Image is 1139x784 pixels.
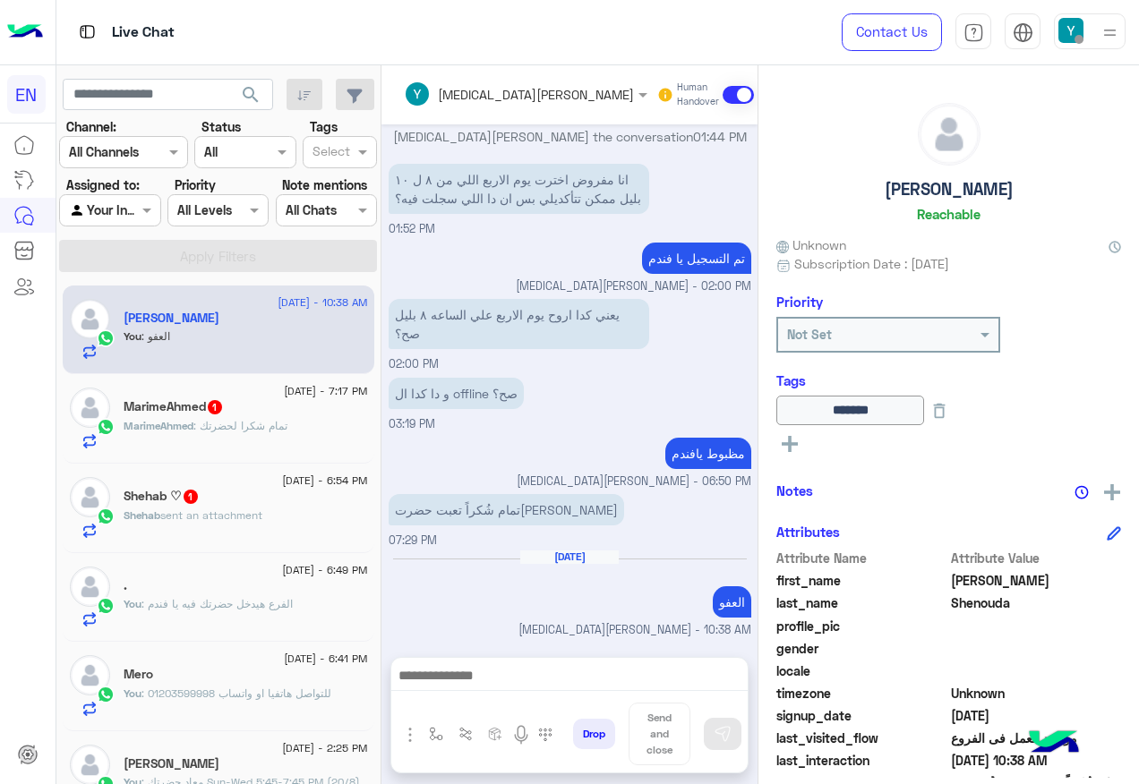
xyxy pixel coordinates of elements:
img: tab [76,21,98,43]
span: Shehab [124,508,160,522]
span: [DATE] - 6:49 PM [282,562,367,578]
h5: Omar [124,756,219,771]
a: tab [955,13,991,51]
span: You [124,686,141,700]
p: 16/8/2025, 2:00 PM [389,299,649,349]
img: create order [488,727,502,741]
img: notes [1075,485,1089,499]
img: make a call [538,728,552,742]
span: [DATE] - 7:17 PM [284,383,367,399]
h5: MarimeAhmed [124,399,224,414]
button: Send and close [629,703,690,765]
span: 2025-08-09T16:30:29.014Z [951,706,1122,725]
button: Trigger scenario [451,720,481,749]
span: [MEDICAL_DATA][PERSON_NAME] - 06:50 PM [517,473,751,490]
span: 01:44 PM [693,129,747,144]
div: EN [7,75,46,114]
span: last_visited_flow [776,729,947,747]
span: Shenouda [951,593,1122,612]
span: [DATE] - 2:25 PM [282,740,367,756]
img: defaultAdmin.png [70,567,110,607]
img: profile [1099,21,1121,44]
p: 16/8/2025, 6:50 PM [665,438,751,469]
p: 16/8/2025, 1:52 PM [389,164,649,214]
p: [MEDICAL_DATA][PERSON_NAME] the conversation [389,127,751,146]
small: Human Handover [677,81,719,109]
span: last_name [776,593,947,612]
img: send message [714,725,732,743]
span: Attribute Value [951,549,1122,567]
div: Select [310,141,350,165]
h6: [DATE] [520,550,619,563]
img: WhatsApp [97,507,115,525]
h5: Sandra Shenouda [124,311,219,326]
img: WhatsApp [97,329,115,347]
img: userImage [1058,18,1083,43]
img: tab [1013,22,1033,43]
span: first_name [776,571,947,590]
img: WhatsApp [97,418,115,436]
span: Unknown [776,235,846,254]
span: [MEDICAL_DATA][PERSON_NAME] - 02:00 PM [516,278,751,295]
img: Trigger scenario [458,727,473,741]
label: Priority [175,175,216,194]
span: timezone [776,684,947,703]
span: sent an attachment [160,508,262,522]
img: send voice note [510,724,532,746]
button: create order [481,720,510,749]
label: Status [201,117,241,136]
label: Assigned to: [66,175,140,194]
p: 16/8/2025, 2:00 PM [642,243,751,274]
span: null [951,639,1122,658]
span: last_interaction [776,751,947,770]
h5: Mero [124,667,153,682]
span: 1 [208,400,222,414]
img: WhatsApp [97,597,115,615]
span: You [124,329,141,343]
span: 02:00 PM [389,357,439,371]
h5: [PERSON_NAME] [885,179,1014,200]
span: 03:19 PM [389,417,435,430]
button: Apply Filters [59,240,377,272]
p: 16/8/2025, 7:29 PM [389,494,624,525]
span: Unknown [951,684,1122,703]
span: MarimeAhmed [124,419,193,432]
span: locale [776,661,947,680]
h6: Reachable [917,206,981,222]
img: hulul-logo.png [1023,712,1085,775]
h6: Tags [776,372,1121,388]
h6: Attributes [776,524,840,540]
a: Contact Us [842,13,942,51]
span: search [240,84,261,106]
span: Subscription Date : [DATE] [794,254,949,273]
span: 01:52 PM [389,222,435,235]
img: select flow [429,727,443,741]
h6: Notes [776,482,813,499]
span: null [951,661,1122,680]
span: الفرع هيدخل حضرتك فيه يا فندم [141,597,293,610]
img: send attachment [399,724,421,746]
p: Live Chat [112,21,175,45]
span: العفو [141,329,170,343]
span: تمام شكرا لحضرتك [193,419,287,432]
img: tab [963,22,984,43]
span: signup_date [776,706,947,725]
span: Attribute Name [776,549,947,567]
span: [DATE] - 6:41 PM [284,651,367,667]
span: [MEDICAL_DATA][PERSON_NAME] - 10:38 AM [518,622,751,639]
img: defaultAdmin.png [70,477,110,517]
img: defaultAdmin.png [70,655,110,695]
span: [DATE] - 6:54 PM [282,473,367,489]
span: Sandra [951,571,1122,590]
span: 07:29 PM [389,533,437,547]
span: gender [776,639,947,658]
p: 17/8/2025, 10:38 AM [713,586,751,618]
img: defaultAdmin.png [70,388,110,428]
p: 16/8/2025, 3:19 PM [389,378,524,409]
h5: Shehab ♡ [124,489,200,504]
label: Tags [310,117,338,136]
span: profile_pic [776,617,947,635]
img: add [1104,484,1120,500]
img: defaultAdmin.png [70,299,110,339]
span: 2025-08-17T07:38:18.041Z [951,751,1122,770]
